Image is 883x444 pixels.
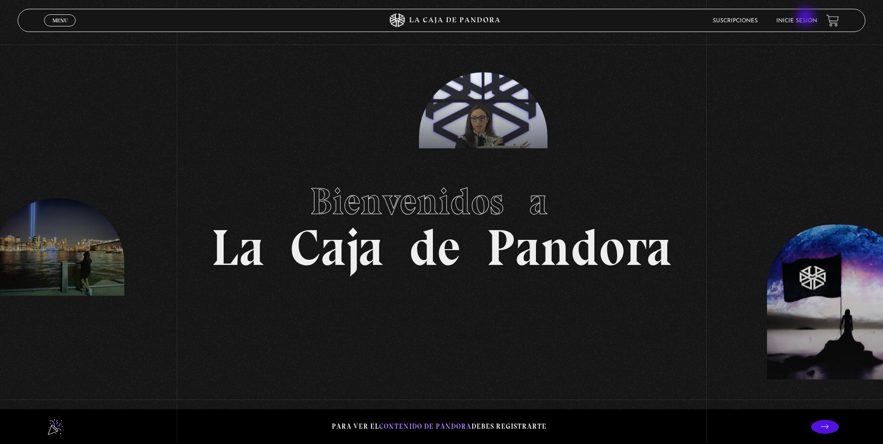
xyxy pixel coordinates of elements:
p: Para ver el debes registrarte [332,420,547,433]
a: Suscripciones [713,18,758,24]
h1: La Caja de Pandora [211,171,672,273]
span: Cerrar [49,26,71,32]
a: View your shopping cart [826,14,839,27]
a: Inicie sesión [776,18,817,24]
span: Menu [52,18,68,23]
span: Bienvenidos a [310,179,574,224]
span: contenido de Pandora [379,422,471,431]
